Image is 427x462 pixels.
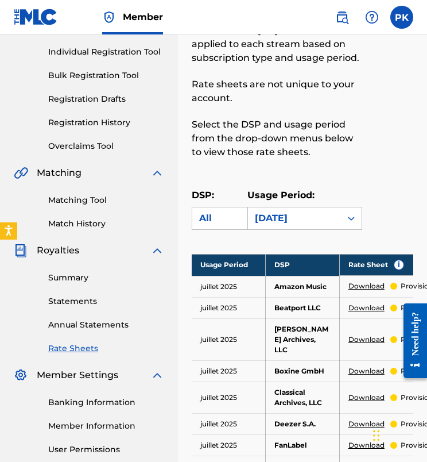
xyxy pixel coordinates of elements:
[192,413,266,434] td: juillet 2025
[150,368,164,382] img: expand
[266,276,340,297] td: Amazon Music
[14,9,58,25] img: MLC Logo
[331,6,354,29] a: Public Search
[247,190,315,201] label: Usage Period:
[192,254,266,276] th: Usage Period
[14,166,28,180] img: Matching
[266,297,340,318] td: Beatport LLC
[192,78,362,105] p: Rate sheets are not unique to your account.
[48,295,164,307] a: Statements
[48,46,164,58] a: Individual Registration Tool
[370,407,427,462] iframe: Chat Widget
[266,413,340,434] td: Deezer S.A.
[192,297,266,318] td: juillet 2025
[37,368,118,382] span: Member Settings
[14,368,28,382] img: Member Settings
[48,420,164,432] a: Member Information
[48,194,164,206] a: Matching Tool
[37,166,81,180] span: Matching
[48,319,164,331] a: Annual Statements
[192,318,266,360] td: juillet 2025
[192,190,214,201] label: DSP:
[370,407,427,462] div: Widget de chat
[348,440,385,451] a: Download
[192,118,362,159] p: Select the DSP and usage period from the drop-down menus below to view those rate sheets.
[266,360,340,382] td: Boxine GmbH
[48,70,164,82] a: Bulk Registration Tool
[335,10,349,24] img: search
[192,434,266,456] td: juillet 2025
[150,166,164,180] img: expand
[360,6,383,29] div: Help
[48,218,164,230] a: Match History
[192,360,266,382] td: juillet 2025
[266,318,340,360] td: [PERSON_NAME] Archives, LLC
[192,276,266,297] td: juillet 2025
[14,244,28,257] img: Royalties
[348,366,385,376] a: Download
[365,10,379,24] img: help
[255,211,334,225] div: [DATE]
[150,244,164,257] img: expand
[48,93,164,105] a: Registration Drafts
[390,6,413,29] div: User Menu
[48,117,164,129] a: Registration History
[395,294,427,388] iframe: Resource Center
[266,254,340,276] th: DSP
[348,281,385,291] a: Download
[199,211,278,225] div: All
[348,334,385,345] a: Download
[48,272,164,284] a: Summary
[266,382,340,413] td: Classical Archives, LLC
[348,303,385,313] a: Download
[394,260,403,269] span: i
[348,392,385,403] a: Download
[340,254,413,276] th: Rate Sheet
[48,396,164,409] a: Banking Information
[348,419,385,429] a: Download
[192,382,266,413] td: juillet 2025
[48,342,164,355] a: Rate Sheets
[266,434,340,456] td: FanLabel
[102,10,116,24] img: Top Rightsholder
[48,140,164,152] a: Overclaims Tool
[123,10,163,24] span: Member
[37,244,79,257] span: Royalties
[48,444,164,456] a: User Permissions
[373,418,380,453] div: Glisser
